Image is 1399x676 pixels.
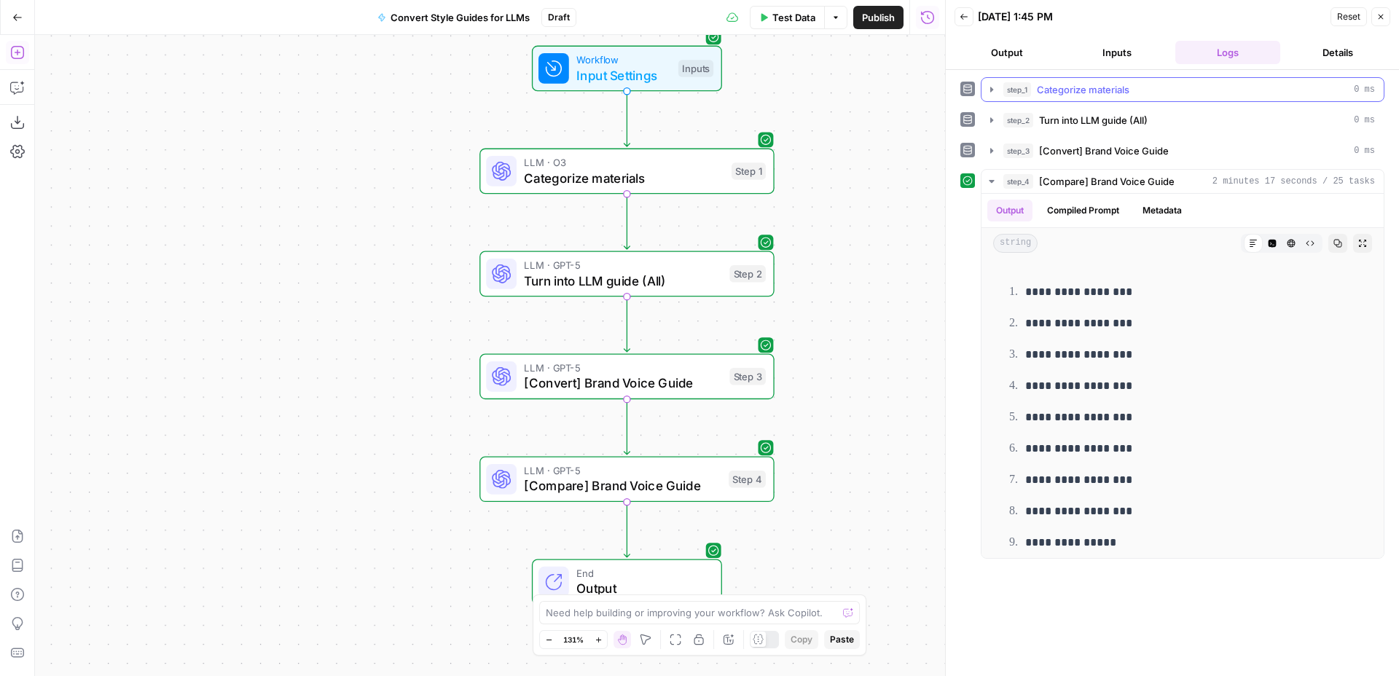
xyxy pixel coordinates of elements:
[624,91,630,146] g: Edge from start to step_1
[955,41,1059,64] button: Output
[1354,144,1375,157] span: 0 ms
[624,502,630,557] g: Edge from step_4 to end
[479,559,775,605] div: EndOutput
[576,52,670,68] span: Workflow
[1003,113,1033,127] span: step_2
[524,271,721,290] span: Turn into LLM guide (All)
[750,6,824,29] button: Test Data
[1331,7,1367,26] button: Reset
[981,194,1384,558] div: 2 minutes 17 seconds / 25 tasks
[524,476,721,495] span: [Compare] Brand Voice Guide
[785,630,818,649] button: Copy
[824,630,860,649] button: Paste
[862,10,895,25] span: Publish
[981,109,1384,132] button: 0 ms
[1039,174,1175,189] span: [Compare] Brand Voice Guide
[1337,10,1360,23] span: Reset
[524,463,721,479] span: LLM · GPT-5
[1003,82,1031,97] span: step_1
[1212,175,1375,188] span: 2 minutes 17 seconds / 25 tasks
[479,251,775,297] div: LLM · GPT-5Turn into LLM guide (All)Step 2
[576,579,706,598] span: Output
[1037,82,1129,97] span: Categorize materials
[479,456,775,502] div: LLM · GPT-5[Compare] Brand Voice GuideStep 4
[1175,41,1280,64] button: Logs
[563,634,584,645] span: 131%
[391,10,530,25] span: Convert Style Guides for LLMs
[369,6,538,29] button: Convert Style Guides for LLMs
[576,66,670,84] span: Input Settings
[624,296,630,352] g: Edge from step_2 to step_3
[729,471,766,487] div: Step 4
[1003,144,1033,158] span: step_3
[981,139,1384,162] button: 0 ms
[853,6,904,29] button: Publish
[479,149,775,194] div: LLM · O3Categorize materialsStep 1
[981,78,1384,101] button: 0 ms
[524,258,721,273] span: LLM · GPT-5
[524,374,721,393] span: [Convert] Brand Voice Guide
[791,633,812,646] span: Copy
[981,170,1384,193] button: 2 minutes 17 seconds / 25 tasks
[729,368,766,385] div: Step 3
[524,155,724,170] span: LLM · O3
[1354,114,1375,127] span: 0 ms
[479,46,775,92] div: WorkflowInput SettingsInputs
[1039,113,1148,127] span: Turn into LLM guide (All)
[624,194,630,249] g: Edge from step_1 to step_2
[1065,41,1170,64] button: Inputs
[729,265,766,282] div: Step 2
[524,168,724,187] span: Categorize materials
[1038,200,1128,221] button: Compiled Prompt
[1003,174,1033,189] span: step_4
[1039,144,1169,158] span: [Convert] Brand Voice Guide
[479,353,775,399] div: LLM · GPT-5[Convert] Brand Voice GuideStep 3
[993,234,1038,253] span: string
[772,10,815,25] span: Test Data
[678,60,713,76] div: Inputs
[524,361,721,376] span: LLM · GPT-5
[830,633,854,646] span: Paste
[1354,83,1375,96] span: 0 ms
[732,162,766,179] div: Step 1
[987,200,1032,221] button: Output
[1286,41,1391,64] button: Details
[548,11,570,24] span: Draft
[1134,200,1191,221] button: Metadata
[576,566,706,581] span: End
[624,399,630,455] g: Edge from step_3 to step_4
